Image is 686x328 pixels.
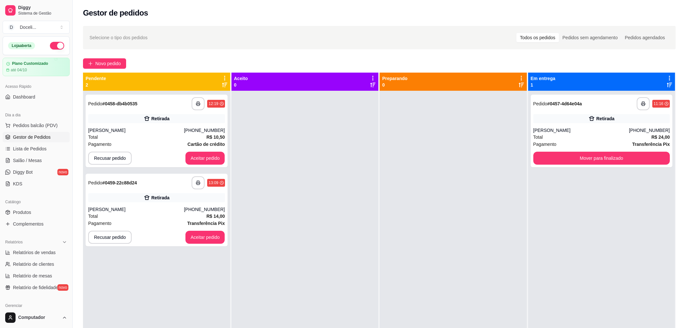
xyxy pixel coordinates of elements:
strong: R$ 14,00 [207,214,225,219]
span: D [8,24,15,30]
div: Retirada [596,115,614,122]
div: [PERSON_NAME] [88,127,184,134]
span: Total [88,134,98,141]
a: Relatório de clientes [3,259,70,269]
button: Select a team [3,21,70,34]
div: [PHONE_NUMBER] [184,206,225,213]
span: Lista de Pedidos [13,146,47,152]
span: Pagamento [88,141,112,148]
a: Lista de Pedidos [3,144,70,154]
strong: Transferência Pix [632,142,670,147]
strong: # 0457-4d64e04a [547,101,582,106]
p: Pendente [86,75,106,82]
strong: Transferência Pix [187,221,225,226]
span: Relatório de clientes [13,261,54,267]
a: Diggy Botnovo [3,167,70,177]
span: Diggy Bot [13,169,33,175]
span: Pedido [533,101,548,106]
button: Pedidos balcão (PDV) [3,120,70,131]
span: Total [533,134,543,141]
p: Preparando [382,75,408,82]
p: Em entrega [531,75,555,82]
strong: R$ 10,50 [207,135,225,140]
span: KDS [13,181,22,187]
span: Pagamento [88,220,112,227]
div: Gerenciar [3,300,70,311]
button: Recusar pedido [88,231,132,244]
span: Relatórios de vendas [13,249,56,256]
div: Catálogo [3,197,70,207]
div: Pedidos agendados [621,33,668,42]
span: Pedidos balcão (PDV) [13,122,58,129]
p: Aceito [234,75,248,82]
div: [PHONE_NUMBER] [184,127,225,134]
span: Relatório de mesas [13,273,52,279]
div: Dia a dia [3,110,70,120]
span: Computador [18,315,59,321]
button: Alterar Status [50,42,64,50]
article: até 04/10 [11,67,27,73]
a: Produtos [3,207,70,217]
div: Retirada [151,115,170,122]
span: Total [88,213,98,220]
span: Sistema de Gestão [18,11,67,16]
strong: R$ 24,00 [651,135,670,140]
button: Recusar pedido [88,152,132,165]
span: plus [88,61,93,66]
span: Relatório de fidelidade [13,284,58,291]
p: 0 [234,82,248,88]
h2: Gestor de pedidos [83,8,148,18]
span: Pagamento [533,141,557,148]
div: 13:09 [208,180,218,185]
a: Complementos [3,219,70,229]
a: Relatórios de vendas [3,247,70,258]
button: Computador [3,310,70,325]
button: Mover para finalizado [533,152,670,165]
a: Gestor de Pedidos [3,132,70,142]
div: Pedidos sem agendamento [559,33,621,42]
span: Pedido [88,101,102,106]
span: Relatórios [5,240,23,245]
span: Novo pedido [95,60,121,67]
a: Plano Customizadoaté 04/10 [3,58,70,76]
div: [PHONE_NUMBER] [629,127,670,134]
strong: # 0458-db4b0535 [102,101,137,106]
span: Pedido [88,180,102,185]
a: Relatório de fidelidadenovo [3,282,70,293]
a: Relatório de mesas [3,271,70,281]
a: Dashboard [3,92,70,102]
div: 12:19 [208,101,218,106]
article: Plano Customizado [12,61,48,66]
button: Aceitar pedido [185,152,225,165]
div: 11:16 [654,101,663,106]
span: Selecione o tipo dos pedidos [89,34,148,41]
button: Novo pedido [83,58,126,69]
a: KDS [3,179,70,189]
p: 0 [382,82,408,88]
div: Acesso Rápido [3,81,70,92]
span: Gestor de Pedidos [13,134,51,140]
strong: Cartão de crédito [187,142,225,147]
div: Loja aberta [8,42,35,49]
strong: # 0459-22c88d24 [102,180,137,185]
span: Complementos [13,221,43,227]
div: Retirada [151,194,170,201]
div: [PERSON_NAME] [88,206,184,213]
div: [PERSON_NAME] [533,127,629,134]
div: Todos os pedidos [516,33,559,42]
div: Doceli ... [20,24,36,30]
span: Dashboard [13,94,35,100]
a: DiggySistema de Gestão [3,3,70,18]
a: Salão / Mesas [3,155,70,166]
button: Aceitar pedido [185,231,225,244]
span: Salão / Mesas [13,157,42,164]
p: 1 [531,82,555,88]
span: Diggy [18,5,67,11]
p: 2 [86,82,106,88]
span: Produtos [13,209,31,216]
